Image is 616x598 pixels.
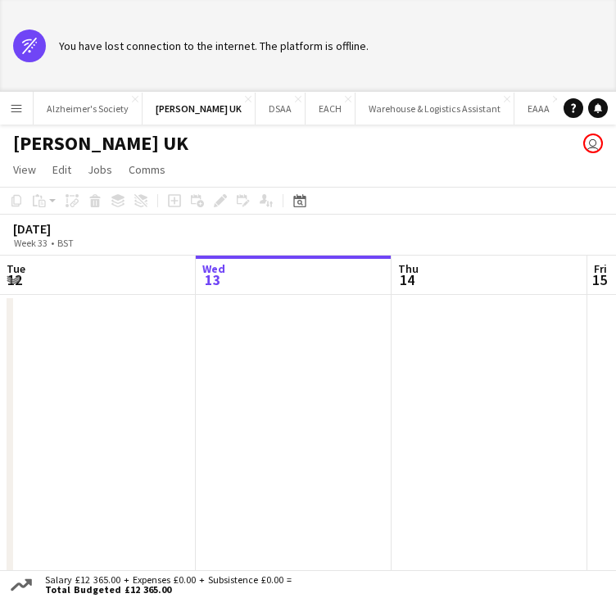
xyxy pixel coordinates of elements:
a: Jobs [81,159,119,180]
app-user-avatar: Emma Butler [583,134,603,153]
span: 14 [396,270,419,289]
span: Fri [594,261,607,276]
span: Jobs [88,162,112,177]
span: 12 [4,270,25,289]
div: You have lost connection to the internet. The platform is offline. [59,39,369,53]
span: Wed [202,261,225,276]
h1: [PERSON_NAME] UK [13,131,188,156]
span: Total Budgeted £12 365.00 [45,585,292,595]
span: 13 [200,270,225,289]
span: Edit [52,162,71,177]
button: Warehouse & Logistics Assistant [356,93,514,125]
a: Edit [46,159,78,180]
a: View [7,159,43,180]
span: View [13,162,36,177]
button: EACH [306,93,356,125]
span: 15 [591,270,607,289]
span: Comms [129,162,165,177]
div: [DATE] [13,220,111,237]
button: EAAA [514,93,564,125]
span: Week 33 [10,237,51,249]
a: Comms [122,159,172,180]
button: [PERSON_NAME] UK [143,93,256,125]
button: Alzheimer's Society [34,93,143,125]
div: Salary £12 365.00 + Expenses £0.00 + Subsistence £0.00 = [35,575,295,595]
span: Thu [398,261,419,276]
div: BST [57,237,74,249]
span: Tue [7,261,25,276]
button: DSAA [256,93,306,125]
